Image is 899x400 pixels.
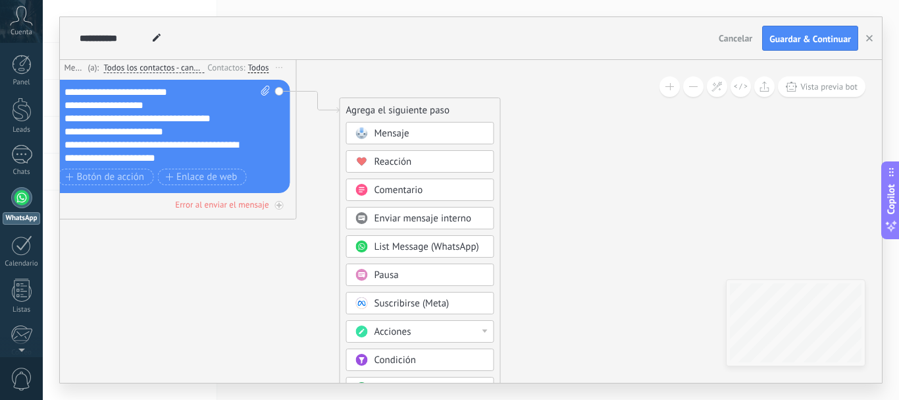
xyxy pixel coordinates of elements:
div: Agrega el siguiente paso [340,100,500,121]
span: Suscribirse (Meta) [374,297,449,310]
span: Todos los contactos - canales seleccionados [103,63,204,73]
div: WhatsApp [3,212,40,225]
span: Botón de acción [66,172,145,183]
button: Vista previa bot [778,76,865,97]
span: Enlace de web [165,172,237,183]
div: Chats [3,168,41,177]
button: Guardar & Continuar [762,26,858,51]
span: Cuenta [11,28,32,37]
span: Validación [374,382,418,395]
span: Vista previa bot [800,81,858,92]
span: Copilot [885,184,898,214]
button: Botón de acción [58,169,154,185]
span: Pausa [374,269,399,281]
span: Acciones [374,326,411,338]
span: Cancelar [719,32,752,44]
span: Mensaje [374,127,409,140]
div: Panel [3,78,41,87]
span: List Message (WhatsApp) [374,241,479,253]
button: Cancelar [713,28,758,48]
div: Error al enviar el mensaje [175,199,269,210]
div: Leads [3,126,41,134]
div: Contactos: [207,61,247,74]
span: Comentario [374,184,423,196]
span: Mensaje [64,61,85,74]
span: Reacción [374,156,412,168]
span: (a): [88,61,99,74]
span: Enviar mensaje interno [374,212,472,225]
div: Calendario [3,260,41,268]
span: Condición [374,354,416,366]
div: Listas [3,306,41,314]
span: Guardar & Continuar [769,34,851,43]
button: Enlace de web [157,169,246,185]
div: Todos [248,63,269,73]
